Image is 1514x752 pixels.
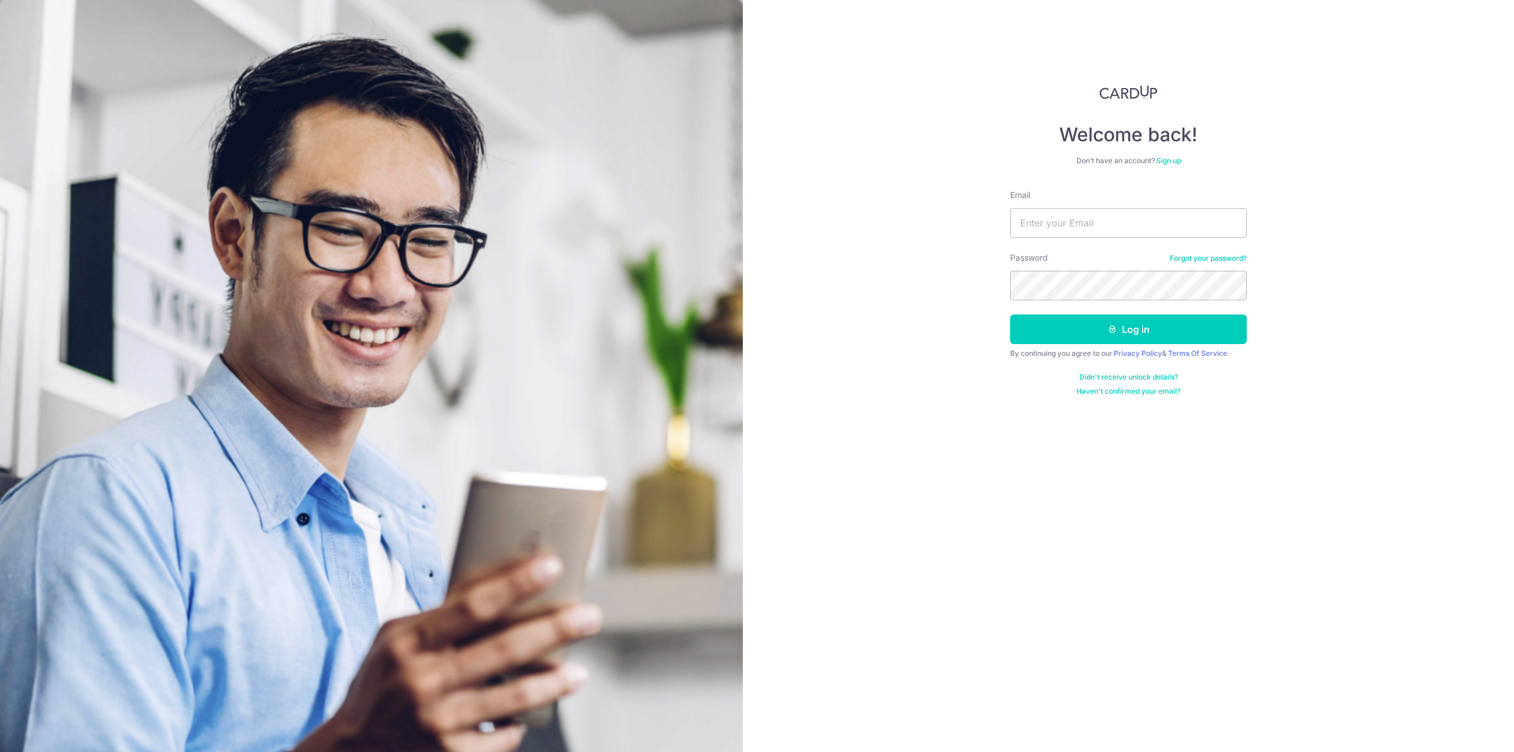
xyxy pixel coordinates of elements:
div: Don’t have an account? [1010,156,1247,166]
input: Enter your Email [1010,208,1247,238]
a: Privacy Policy [1114,349,1162,358]
label: Email [1010,189,1030,201]
div: By continuing you agree to our & [1010,349,1247,358]
a: Didn't receive unlock details? [1079,372,1178,382]
a: Forgot your password? [1170,254,1247,263]
a: Terms Of Service [1168,349,1227,358]
button: Log in [1010,315,1247,344]
label: Password [1010,252,1048,264]
a: Haven't confirmed your email? [1076,387,1180,396]
img: CardUp Logo [1099,85,1157,99]
h4: Welcome back! [1010,123,1247,147]
a: Sign up [1156,156,1181,165]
